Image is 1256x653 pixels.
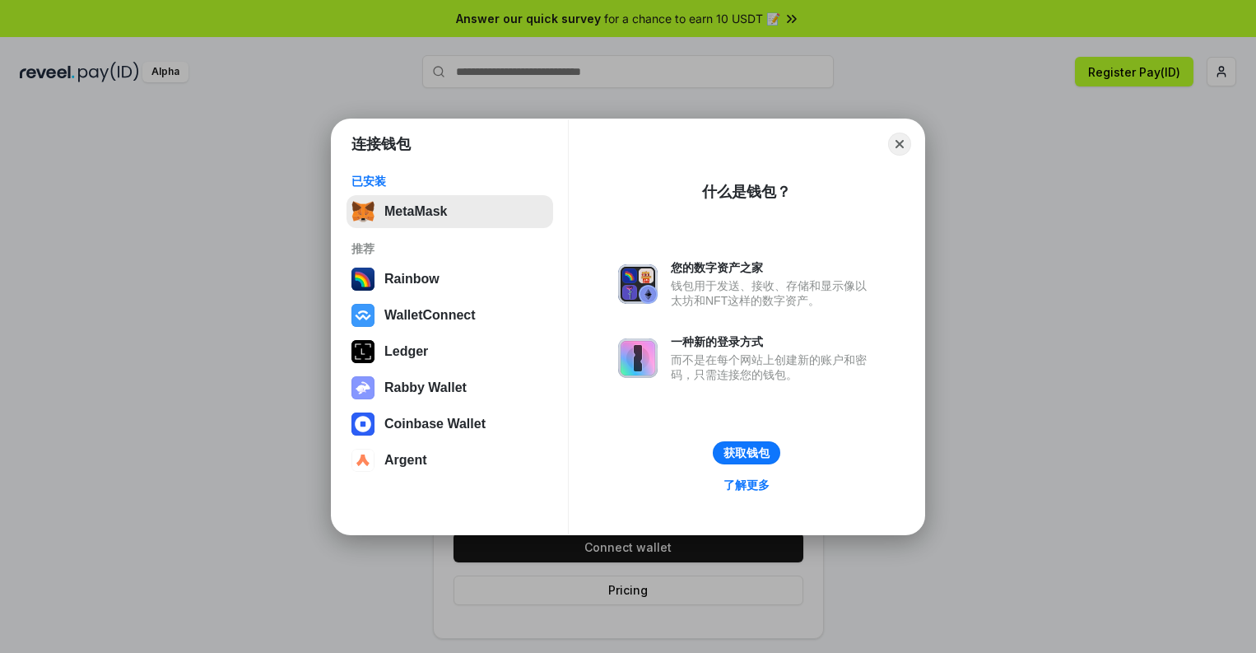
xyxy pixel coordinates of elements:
div: 一种新的登录方式 [671,334,875,349]
h1: 连接钱包 [351,134,411,154]
img: svg+xml,%3Csvg%20fill%3D%22none%22%20height%3D%2233%22%20viewBox%3D%220%200%2035%2033%22%20width%... [351,200,374,223]
div: Rainbow [384,272,440,287]
div: 获取钱包 [723,445,770,460]
div: Ledger [384,344,428,359]
div: 而不是在每个网站上创建新的账户和密码，只需连接您的钱包。 [671,352,875,382]
div: 您的数字资产之家 [671,260,875,275]
img: svg+xml,%3Csvg%20width%3D%22120%22%20height%3D%22120%22%20viewBox%3D%220%200%20120%20120%22%20fil... [351,268,374,291]
img: svg+xml,%3Csvg%20xmlns%3D%22http%3A%2F%2Fwww.w3.org%2F2000%2Fsvg%22%20fill%3D%22none%22%20viewBox... [351,376,374,399]
button: Ledger [347,335,553,368]
img: svg+xml,%3Csvg%20width%3D%2228%22%20height%3D%2228%22%20viewBox%3D%220%200%2028%2028%22%20fill%3D... [351,449,374,472]
div: Rabby Wallet [384,380,467,395]
div: 推荐 [351,241,548,256]
img: svg+xml,%3Csvg%20width%3D%2228%22%20height%3D%2228%22%20viewBox%3D%220%200%2028%2028%22%20fill%3D... [351,413,374,436]
a: 了解更多 [714,474,779,496]
div: MetaMask [384,204,447,219]
button: Argent [347,444,553,477]
button: 获取钱包 [713,441,780,464]
button: Rainbow [347,263,553,296]
div: 了解更多 [723,478,770,492]
button: Close [888,133,911,156]
div: 钱包用于发送、接收、存储和显示像以太坊和NFT这样的数字资产。 [671,278,875,308]
img: svg+xml,%3Csvg%20xmlns%3D%22http%3A%2F%2Fwww.w3.org%2F2000%2Fsvg%22%20fill%3D%22none%22%20viewBox... [618,264,658,304]
div: WalletConnect [384,308,476,323]
div: Argent [384,453,427,468]
img: svg+xml,%3Csvg%20xmlns%3D%22http%3A%2F%2Fwww.w3.org%2F2000%2Fsvg%22%20fill%3D%22none%22%20viewBox... [618,338,658,378]
button: MetaMask [347,195,553,228]
div: Coinbase Wallet [384,417,486,431]
div: 什么是钱包？ [702,182,791,202]
img: svg+xml,%3Csvg%20width%3D%2228%22%20height%3D%2228%22%20viewBox%3D%220%200%2028%2028%22%20fill%3D... [351,304,374,327]
button: Rabby Wallet [347,371,553,404]
div: 已安装 [351,174,548,189]
button: Coinbase Wallet [347,408,553,441]
button: WalletConnect [347,299,553,332]
img: svg+xml,%3Csvg%20xmlns%3D%22http%3A%2F%2Fwww.w3.org%2F2000%2Fsvg%22%20width%3D%2228%22%20height%3... [351,340,374,363]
